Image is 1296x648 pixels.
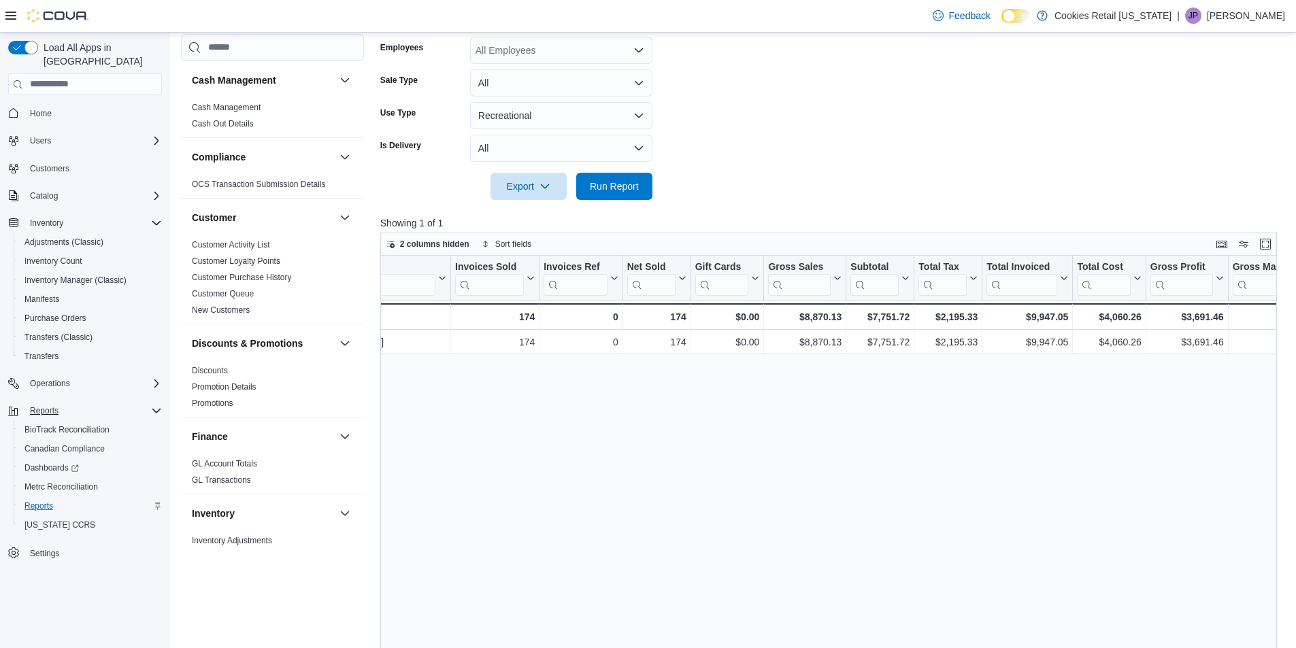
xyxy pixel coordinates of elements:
button: Net Sold [627,260,686,295]
div: Total Invoiced [986,260,1057,273]
span: GL Transactions [192,475,251,485]
button: Inventory Manager (Classic) [14,271,167,290]
div: Total Invoiced [986,260,1057,295]
div: Subtotal [850,260,899,273]
a: Promotions [192,398,233,408]
div: 0 [544,334,618,350]
button: Cash Management [337,72,353,88]
input: Dark Mode [1001,9,1030,23]
span: Dashboards [19,460,162,476]
span: Washington CCRS [19,517,162,533]
div: $0.00 [695,334,760,350]
div: Compliance [181,176,364,198]
span: Users [24,133,162,149]
span: BioTrack Reconciliation [24,424,110,435]
div: Total Tax [918,260,967,273]
span: Dashboards [24,462,79,473]
h3: Compliance [192,150,246,164]
span: Promotions [192,398,233,409]
p: [PERSON_NAME] [1207,7,1285,24]
nav: Complex example [8,98,162,598]
a: Discounts [192,366,228,375]
span: Transfers (Classic) [19,329,162,345]
button: Recreational [470,102,652,129]
a: Promotion Details [192,382,256,392]
a: Transfers [19,348,64,364]
button: Purchase Orders [14,309,167,328]
span: Customer Queue [192,288,254,299]
a: Customer Purchase History [192,273,292,282]
div: Gross Sales [768,260,831,295]
button: Total Tax [918,260,978,295]
span: Feedback [949,9,991,22]
div: Gift Cards [695,260,748,273]
h3: Discounts & Promotions [192,337,303,350]
div: Gift Card Sales [695,260,748,295]
div: Gross Profit [1150,260,1213,295]
span: Customers [30,163,69,174]
span: Reports [24,403,162,419]
span: Sort fields [495,239,531,250]
h3: Finance [192,430,228,443]
div: Total Cost [1077,260,1130,295]
span: Settings [24,544,162,561]
button: Operations [24,375,76,392]
div: Jessica Perea [1185,7,1201,24]
span: Manifests [24,294,59,305]
label: Use Type [380,107,416,118]
a: Canadian Compliance [19,441,110,457]
a: BioTrack Reconciliation [19,422,115,438]
button: Customers [3,158,167,178]
label: Employees [380,42,423,53]
div: [DATE] [354,334,446,350]
a: Transfers (Classic) [19,329,98,345]
button: Catalog [3,186,167,205]
a: Dashboards [14,458,167,477]
div: $7,751.72 [850,334,910,350]
span: Transfers (Classic) [24,332,93,343]
a: Dashboards [19,460,84,476]
button: Compliance [192,150,334,164]
span: Metrc Reconciliation [24,481,98,492]
a: Cash Management [192,103,261,112]
span: Inventory Count [19,253,162,269]
button: Enter fullscreen [1257,236,1274,252]
button: Users [24,133,56,149]
span: Home [30,108,52,119]
a: Cash Out Details [192,119,254,129]
button: Catalog [24,188,63,204]
span: Customer Loyalty Points [192,256,280,267]
span: New Customers [192,305,250,316]
span: Catalog [30,190,58,201]
button: Keyboard shortcuts [1214,236,1230,252]
button: 2 columns hidden [381,236,475,252]
span: OCS Transaction Submission Details [192,179,326,190]
div: $4,060.26 [1077,309,1141,325]
button: Compliance [337,149,353,165]
a: Customer Activity List [192,240,270,250]
h3: Inventory [192,507,235,520]
span: Purchase Orders [19,310,162,326]
span: Inventory Manager (Classic) [19,272,162,288]
div: Net Sold [627,260,675,295]
span: Customer Purchase History [192,272,292,283]
button: Run Report [576,173,652,200]
a: New Customers [192,305,250,315]
span: Discounts [192,365,228,376]
button: Inventory [337,505,353,522]
button: Reports [3,401,167,420]
div: Invoices Ref [544,260,607,295]
div: $4,060.26 [1077,334,1141,350]
span: Customer Activity List [192,239,270,250]
h3: Cash Management [192,73,276,87]
a: Settings [24,545,65,562]
div: $8,870.13 [768,309,842,325]
span: Inventory Adjustments [192,535,272,546]
span: Export [499,173,559,200]
button: Gross Profit [1150,260,1224,295]
span: Reports [24,500,53,511]
button: Adjustments (Classic) [14,233,167,252]
a: Adjustments (Classic) [19,234,109,250]
button: Finance [337,428,353,445]
button: Operations [3,374,167,393]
